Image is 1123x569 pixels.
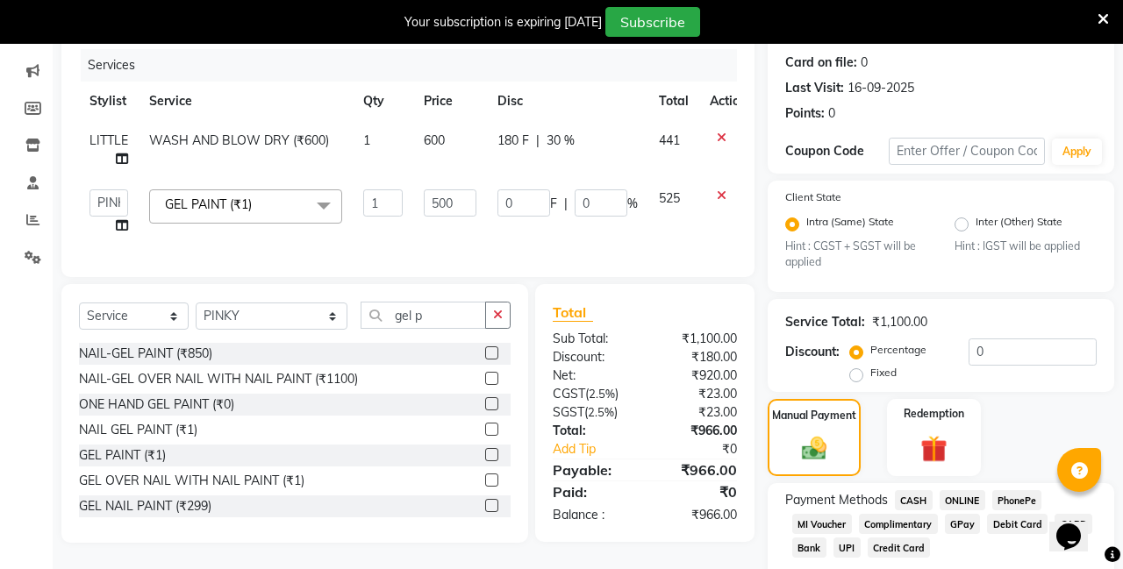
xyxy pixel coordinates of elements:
[487,82,648,121] th: Disc
[553,386,585,402] span: CGST
[536,132,540,150] span: |
[149,132,329,148] span: WASH AND BLOW DRY (₹600)
[550,195,557,213] span: F
[645,366,750,385] div: ₹920.00
[992,490,1042,510] span: PhonePe
[79,82,139,121] th: Stylist
[139,82,353,121] th: Service
[940,490,985,510] span: ONLINE
[806,214,894,235] label: Intra (Same) State
[785,79,844,97] div: Last Visit:
[540,330,645,348] div: Sub Total:
[859,514,938,534] span: Complimentary
[589,387,615,401] span: 2.5%
[785,189,841,205] label: Client State
[79,497,211,516] div: GEL NAIL PAINT (₹299)
[889,138,1045,165] input: Enter Offer / Coupon Code
[79,421,197,439] div: NAIL GEL PAINT (₹1)
[605,7,700,37] button: Subscribe
[833,537,861,558] span: UPI
[540,481,645,502] div: Paid:
[945,514,981,534] span: GPay
[165,196,252,212] span: GEL PAINT (₹1)
[645,506,750,524] div: ₹966.00
[540,422,645,440] div: Total:
[361,302,486,329] input: Search or Scan
[540,459,645,480] div: Payable:
[785,313,865,331] div: Service Total:
[553,303,593,322] span: Total
[404,13,602,32] div: Your subscription is expiring [DATE]
[659,190,680,206] span: 525
[955,238,1098,254] small: Hint : IGST will be applied
[912,432,956,466] img: _gift.svg
[540,506,645,524] div: Balance :
[645,348,750,366] div: ₹180.00
[645,403,750,422] div: ₹23.00
[870,342,926,358] label: Percentage
[870,365,897,381] label: Fixed
[540,385,645,403] div: ( )
[79,395,234,414] div: ONE HAND GEL PAINT (₹0)
[540,366,645,385] div: Net:
[648,82,699,121] th: Total
[861,53,868,72] div: 0
[89,132,128,148] span: LITTLE
[547,132,575,150] span: 30 %
[794,434,835,463] img: _cash.svg
[659,132,680,148] span: 441
[81,49,750,82] div: Services
[540,403,645,422] div: ( )
[785,104,825,123] div: Points:
[79,370,358,388] div: NAIL-GEL OVER NAIL WITH NAIL PAINT (₹1100)
[564,195,568,213] span: |
[79,472,304,490] div: GEL OVER NAIL WITH NAIL PAINT (₹1)
[645,422,750,440] div: ₹966.00
[785,238,928,271] small: Hint : CGST + SGST will be applied
[553,404,584,420] span: SGST
[987,514,1048,534] span: Debit Card
[588,405,614,419] span: 2.5%
[540,440,662,459] a: Add Tip
[868,537,931,558] span: Credit Card
[424,132,445,148] span: 600
[1052,139,1102,165] button: Apply
[662,440,750,459] div: ₹0
[699,82,757,121] th: Action
[645,481,750,502] div: ₹0
[497,132,529,150] span: 180 F
[252,196,260,212] a: x
[353,82,413,121] th: Qty
[645,385,750,403] div: ₹23.00
[413,82,487,121] th: Price
[792,514,852,534] span: MI Voucher
[645,459,750,480] div: ₹966.00
[1049,499,1105,551] iframe: chat widget
[785,491,888,509] span: Payment Methods
[828,104,835,123] div: 0
[79,446,166,465] div: GEL PAINT (₹1)
[792,537,826,558] span: Bank
[627,195,638,213] span: %
[785,53,857,72] div: Card on file:
[976,214,1062,235] label: Inter (Other) State
[772,408,856,423] label: Manual Payment
[785,343,840,361] div: Discount:
[848,79,914,97] div: 16-09-2025
[540,348,645,366] div: Discount:
[904,406,964,422] label: Redemption
[895,490,933,510] span: CASH
[363,132,370,148] span: 1
[79,345,212,363] div: NAIL-GEL PAINT (₹850)
[872,313,927,331] div: ₹1,100.00
[785,142,889,160] div: Coupon Code
[645,330,750,348] div: ₹1,100.00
